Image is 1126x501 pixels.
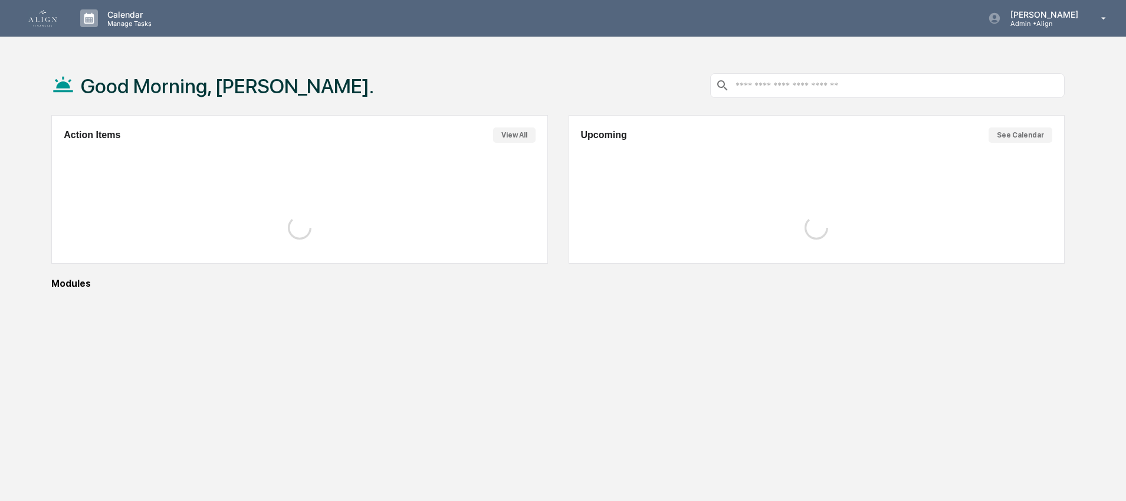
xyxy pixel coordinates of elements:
[98,19,157,28] p: Manage Tasks
[81,74,374,98] h1: Good Morning, [PERSON_NAME].
[493,127,536,143] button: View All
[581,130,627,140] h2: Upcoming
[64,130,120,140] h2: Action Items
[98,9,157,19] p: Calendar
[1001,9,1084,19] p: [PERSON_NAME]
[51,278,1065,289] div: Modules
[28,10,57,27] img: logo
[989,127,1052,143] button: See Calendar
[1001,19,1084,28] p: Admin • Align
